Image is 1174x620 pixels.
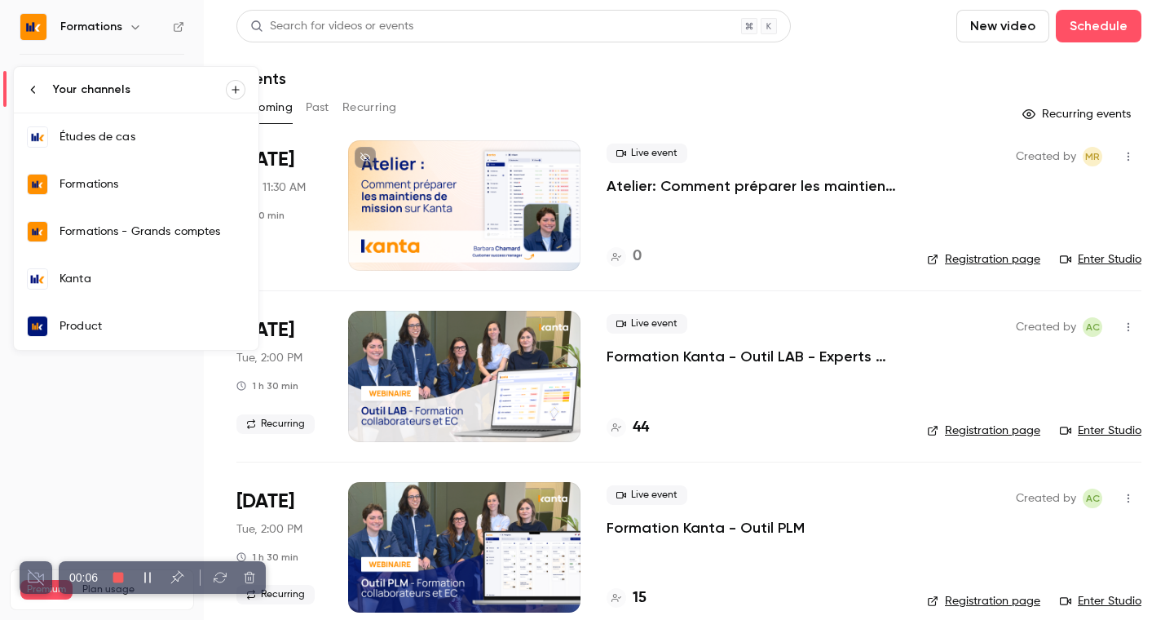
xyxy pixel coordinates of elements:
[28,317,47,336] img: Product
[60,129,245,145] div: Études de cas
[28,222,47,241] img: Formations - Grands comptes
[60,318,245,334] div: Product
[28,175,47,194] img: Formations
[60,224,245,240] div: Formations - Grands comptes
[28,127,47,147] img: Études de cas
[53,82,226,98] div: Your channels
[28,269,47,289] img: Kanta
[60,176,245,193] div: Formations
[60,271,245,287] div: Kanta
